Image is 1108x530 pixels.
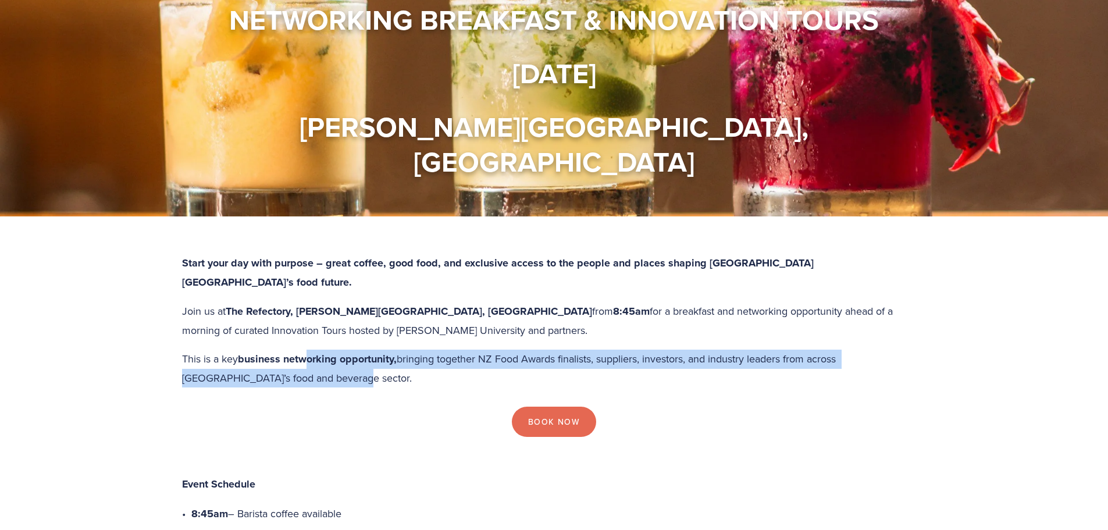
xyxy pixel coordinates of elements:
[226,304,592,319] strong: The Refectory, [PERSON_NAME][GEOGRAPHIC_DATA], [GEOGRAPHIC_DATA]
[191,504,927,524] p: – Barista coffee available
[238,351,397,367] strong: business networking opportunity,
[191,506,228,521] strong: 8:45am
[182,255,817,290] strong: Start your day with purpose – great coffee, good food, and exclusive access to the people and pla...
[512,407,596,437] a: Book Now
[300,106,815,182] strong: [PERSON_NAME][GEOGRAPHIC_DATA], [GEOGRAPHIC_DATA]
[182,302,927,339] p: Join us at from for a breakfast and networking opportunity ahead of a morning of curated Innovati...
[512,53,596,94] strong: [DATE]
[182,476,255,492] strong: Event Schedule
[182,350,927,387] p: This is a key bringing together NZ Food Awards finalists, suppliers, investors, and industry lead...
[613,304,650,319] strong: 8:45am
